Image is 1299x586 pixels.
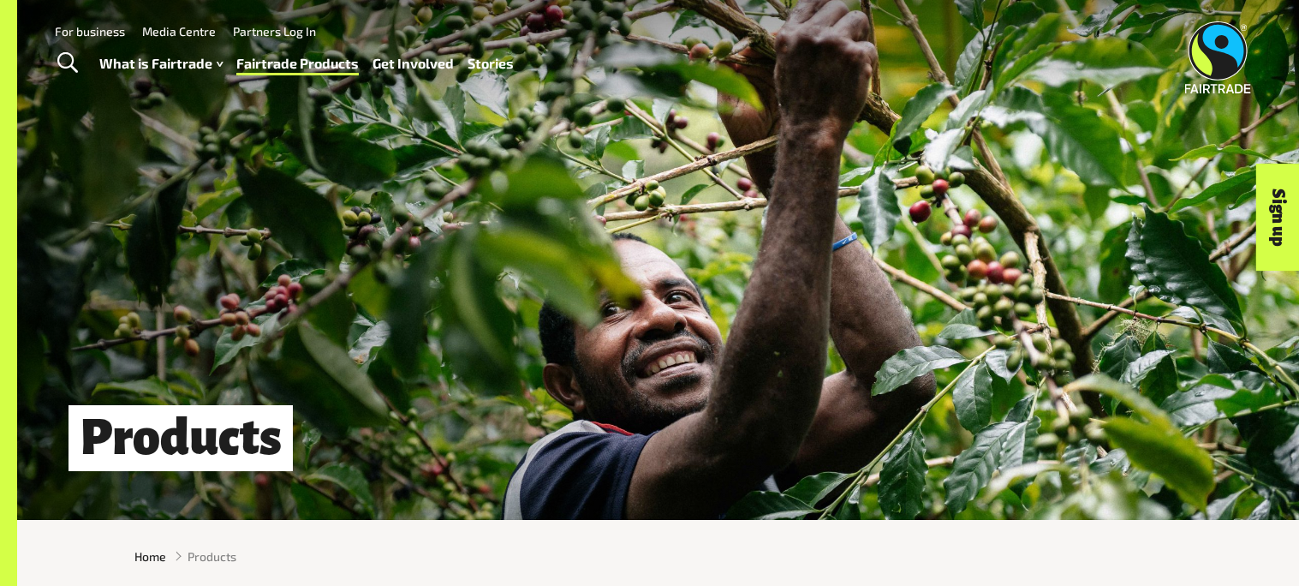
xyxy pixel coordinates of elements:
h1: Products [69,405,293,471]
a: Home [134,547,166,565]
span: Products [188,547,236,565]
a: Toggle Search [46,42,88,85]
a: For business [55,24,125,39]
a: Stories [468,51,514,76]
a: Media Centre [142,24,216,39]
a: Get Involved [372,51,454,76]
a: Fairtrade Products [236,51,359,76]
img: Fairtrade Australia New Zealand logo [1185,21,1251,93]
a: Partners Log In [233,24,316,39]
a: What is Fairtrade [99,51,223,76]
